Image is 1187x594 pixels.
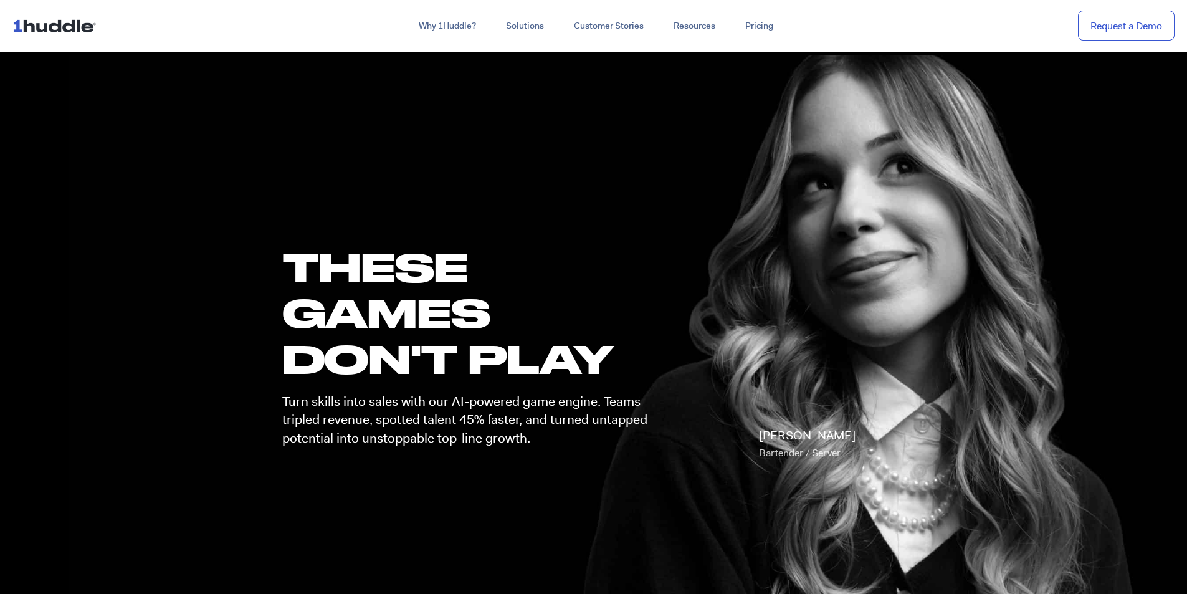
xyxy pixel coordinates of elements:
a: Request a Demo [1078,11,1175,41]
img: ... [12,14,102,37]
a: Resources [659,15,730,37]
a: Why 1Huddle? [404,15,491,37]
p: [PERSON_NAME] [759,427,856,462]
h1: these GAMES DON'T PLAY [282,244,659,381]
a: Solutions [491,15,559,37]
span: Bartender / Server [759,446,841,459]
a: Pricing [730,15,788,37]
p: Turn skills into sales with our AI-powered game engine. Teams tripled revenue, spotted talent 45%... [282,393,659,448]
a: Customer Stories [559,15,659,37]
